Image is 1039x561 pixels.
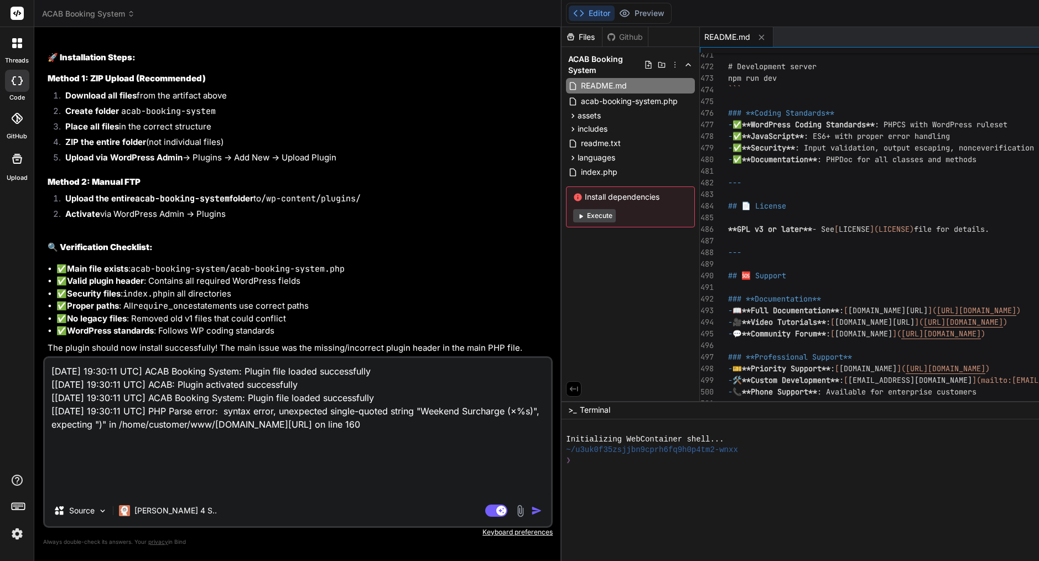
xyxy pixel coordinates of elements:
[700,119,714,131] div: 477
[67,313,127,324] strong: No legacy files
[67,288,121,299] strong: Security files
[56,136,550,152] li: (not individual files)
[830,363,835,373] span: :
[733,375,742,385] span: 🛠️
[700,200,714,212] div: 484
[65,209,100,219] strong: Activate
[578,123,607,134] span: includes
[67,325,154,336] strong: WordPress standards
[43,537,553,547] p: Always double-check its answers. Your in Bind
[56,263,550,276] li: ✅ :
[817,154,976,164] span: : PHPDoc for all classes and methods
[728,317,733,327] span: -
[870,224,914,234] span: ](LICENSE)
[700,351,714,363] div: 497
[700,386,714,398] div: 500
[700,316,714,328] div: 494
[804,131,950,141] span: : ES6+ with proper error handling
[568,404,576,415] span: >_
[48,176,141,187] strong: Method 2: Manual FTP
[839,224,870,234] span: LICENSE
[8,524,27,543] img: settings
[531,505,542,516] img: icon
[65,90,137,101] strong: Download all files
[700,154,714,165] div: 480
[67,263,128,274] strong: Main file exists
[742,375,839,385] span: **Custom Development**
[728,178,741,188] span: ---
[906,363,985,373] span: [URL][DOMAIN_NAME]
[48,73,206,84] strong: Method 1: ZIP Upload (Recommended)
[839,363,897,373] span: [DOMAIN_NAME]
[892,329,901,339] span: ](
[566,434,724,445] span: Initializing WebContainer shell...
[700,293,714,305] div: 492
[56,208,550,224] li: via WordPress Admin → Plugins
[733,363,742,373] span: 🎫
[835,317,915,327] span: [DOMAIN_NAME][URL]
[700,107,714,119] div: 476
[733,154,742,164] span: ✅
[839,375,844,385] span: :
[700,270,714,282] div: 490
[9,93,25,102] label: code
[65,193,253,204] strong: Upload the entire folder
[733,131,742,141] span: ✅
[56,288,550,300] li: ✅ : in all directories
[728,131,733,141] span: -
[704,32,750,43] span: README.md
[700,340,714,351] div: 496
[834,224,839,234] span: [
[875,120,1007,129] span: : PHPCS with WordPress ruleset
[795,143,981,153] span: : Input validation, output escaping, nonce
[728,294,821,304] span: ### **Documentation**
[135,193,230,204] code: acab-booking-system
[131,263,345,274] code: acab-booking-system/acab-booking-system.php
[65,152,183,163] strong: Upload via WordPress Admin
[848,375,972,385] span: [EMAIL_ADDRESS][DOMAIN_NAME]
[700,142,714,154] div: 479
[56,325,550,337] li: ✅ : Follows WP coding standards
[566,455,570,466] span: ❯
[728,143,733,153] span: -
[48,242,153,252] strong: 🔍 Verification Checklist:
[733,305,742,315] span: 📖
[728,352,852,362] span: ### **Professional Support**
[728,387,733,397] span: -
[580,79,628,92] span: README.md
[830,317,835,327] span: [
[700,247,714,258] div: 488
[56,152,550,167] li: → Plugins → Add New → Upload Plugin
[69,505,95,516] p: Source
[914,224,989,234] span: file for details.
[261,193,361,204] code: /wp-content/plugins/
[580,95,679,108] span: acab-booking-system.php
[569,6,615,21] button: Editor
[728,61,817,71] span: # Development server
[700,189,714,200] div: 483
[65,106,119,116] strong: Create folder
[923,317,1003,327] span: [URL][DOMAIN_NAME]
[844,305,848,315] span: [
[812,224,834,234] span: - See
[56,313,550,325] li: ✅ : Removed old v1 files that could conflict
[5,56,29,65] label: threads
[42,8,135,19] span: ACAB Booking System
[728,375,733,385] span: -
[45,358,551,495] textarea: [DATE] 19:30:11 UTC] ACAB Booking System: Plugin file loaded successfully [[DATE] 19:30:11 UTC] A...
[700,177,714,189] div: 482
[48,342,550,355] p: The plugin should now install successfully! The main issue was the missing/incorrect plugin heade...
[901,329,981,339] span: [URL][DOMAIN_NAME]
[56,90,550,105] li: from the artifact above
[573,191,688,202] span: Install dependencies
[7,132,27,141] label: GitHub
[65,137,146,147] strong: ZIP the entire folder
[123,288,168,299] code: index.php
[835,363,839,373] span: [
[742,305,839,315] span: **Full Documentation**
[580,137,622,150] span: readme.txt
[928,305,937,315] span: ](
[148,538,168,545] span: privacy
[578,152,615,163] span: languages
[835,329,892,339] span: [DOMAIN_NAME]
